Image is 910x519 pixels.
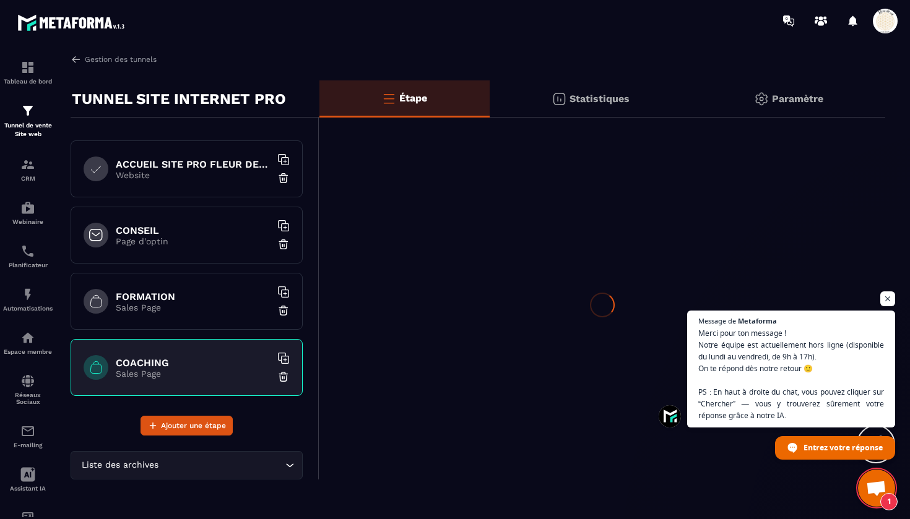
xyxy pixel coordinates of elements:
img: email [20,424,35,439]
p: Statistiques [570,93,630,105]
img: trash [277,172,290,184]
p: Étape [399,92,427,104]
a: automationsautomationsWebinaire [3,191,53,234]
h6: ACCUEIL SITE PRO FLEUR DE VIE [116,158,271,170]
p: E-mailing [3,442,53,448]
a: formationformationTableau de bord [3,51,53,94]
img: trash [277,371,290,383]
img: stats.20deebd0.svg [552,92,566,106]
p: Sales Page [116,302,271,312]
h6: COACHING [116,357,271,369]
a: Gestion des tunnels [71,54,157,65]
img: trash [277,238,290,251]
span: Ajouter une étape [161,419,226,432]
img: bars-o.4a397970.svg [381,91,396,106]
img: arrow [71,54,82,65]
div: Ouvrir le chat [858,470,895,507]
a: formationformationTunnel de vente Site web [3,94,53,148]
span: Merci pour ton message ! Notre équipe est actuellement hors ligne (disponible du lundi au vendred... [698,327,884,421]
img: automations [20,200,35,215]
span: Metaforma [738,317,777,324]
p: Webinaire [3,218,53,225]
div: Search for option [71,451,303,479]
p: Page d'optin [116,236,271,246]
p: Paramètre [772,93,823,105]
img: social-network [20,374,35,388]
a: automationsautomationsEspace membre [3,321,53,364]
span: Message de [698,317,736,324]
p: Espace membre [3,348,53,355]
p: Tableau de bord [3,78,53,85]
a: emailemailE-mailing [3,414,53,458]
a: schedulerschedulerPlanificateur [3,234,53,278]
img: automations [20,330,35,345]
p: Assistant IA [3,485,53,492]
a: Assistant IA [3,458,53,501]
h6: CONSEIL [116,225,271,236]
p: Website [116,170,271,180]
p: CRM [3,175,53,182]
span: Entrez votre réponse [804,437,883,458]
img: automations [20,287,35,302]
img: trash [277,304,290,317]
p: Tunnel de vente Site web [3,121,53,139]
span: Liste des archives [79,458,161,472]
p: Sales Page [116,369,271,379]
p: Réseaux Sociaux [3,392,53,405]
img: setting-gr.5f69749f.svg [754,92,769,106]
img: formation [20,157,35,172]
a: formationformationCRM [3,148,53,191]
button: Ajouter une étape [141,416,233,435]
input: Search for option [161,458,282,472]
p: TUNNEL SITE INTERNET PRO [72,87,286,111]
h6: FORMATION [116,291,271,302]
p: Automatisations [3,305,53,312]
span: 1 [880,493,898,510]
a: social-networksocial-networkRéseaux Sociaux [3,364,53,414]
img: formation [20,103,35,118]
p: Planificateur [3,262,53,268]
img: formation [20,60,35,75]
a: automationsautomationsAutomatisations [3,278,53,321]
img: scheduler [20,244,35,259]
img: logo [17,11,129,34]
